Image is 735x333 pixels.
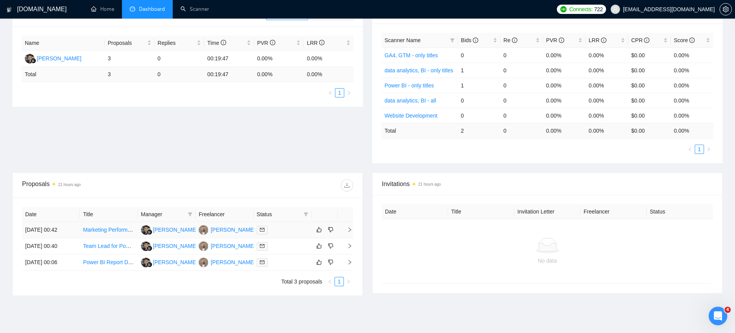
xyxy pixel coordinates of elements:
[448,204,514,219] th: Title
[147,229,152,235] img: gigradar-bm.png
[335,277,343,286] a: 1
[328,91,333,95] span: left
[314,258,324,267] button: like
[647,204,713,219] th: Status
[7,3,12,16] img: logo
[344,88,354,97] button: right
[304,67,354,82] td: 0.00 %
[671,48,713,63] td: 0.00%
[141,210,185,219] span: Manager
[211,242,255,250] div: [PERSON_NAME]
[586,108,628,123] td: 0.00%
[560,6,567,12] img: upwork-logo.png
[141,258,151,267] img: IA
[80,254,137,271] td: Power BI Report Developer with SQL Mesh Expertise
[304,212,308,217] span: filter
[155,51,204,67] td: 0
[22,254,80,271] td: [DATE] 00:06
[158,39,196,47] span: Replies
[22,238,80,254] td: [DATE] 00:40
[500,93,543,108] td: 0
[37,54,81,63] div: [PERSON_NAME]
[461,37,478,43] span: Bids
[335,89,344,97] a: 1
[186,208,194,220] span: filter
[385,37,421,43] span: Scanner Name
[720,6,732,12] a: setting
[450,38,455,43] span: filter
[388,256,707,265] div: No data
[105,67,155,82] td: 3
[80,238,137,254] td: Team Lead for Power BI Reports Design and Development
[108,39,146,47] span: Proposals
[307,40,325,46] span: LRR
[341,227,352,232] span: right
[706,147,711,152] span: right
[448,34,456,46] span: filter
[725,307,731,313] span: 4
[586,63,628,78] td: 0.00%
[328,259,333,265] span: dislike
[569,5,592,14] span: Connects:
[674,37,695,43] span: Score
[155,67,204,82] td: 0
[22,207,80,222] th: Date
[22,222,80,238] td: [DATE] 00:42
[335,277,344,286] li: 1
[671,78,713,93] td: 0.00%
[328,243,333,249] span: dislike
[257,40,275,46] span: PVR
[257,210,301,219] span: Status
[346,279,351,284] span: right
[141,226,197,232] a: IA[PERSON_NAME]
[319,40,325,45] span: info-circle
[196,207,253,222] th: Freelancer
[385,52,438,58] a: GA4, GTM - only titles
[586,48,628,63] td: 0.00%
[304,51,354,67] td: 0.00%
[689,38,695,43] span: info-circle
[344,277,353,286] button: right
[341,243,352,249] span: right
[31,58,36,63] img: gigradar-bm.png
[543,78,586,93] td: 0.00%
[500,108,543,123] td: 0
[685,145,695,154] li: Previous Page
[580,204,647,219] th: Freelancer
[199,241,208,251] img: SK
[695,145,704,154] li: 1
[458,123,500,138] td: 2
[586,123,628,138] td: 0.00 %
[80,222,137,238] td: Marketing Performance Dashboard Development
[22,36,105,51] th: Name
[325,277,335,286] li: Previous Page
[589,37,606,43] span: LRR
[139,6,165,12] span: Dashboard
[458,78,500,93] td: 1
[601,38,606,43] span: info-circle
[341,182,353,188] span: download
[543,123,586,138] td: 0.00 %
[347,91,351,95] span: right
[458,63,500,78] td: 1
[543,108,586,123] td: 0.00%
[260,260,264,265] span: mail
[188,212,192,217] span: filter
[325,277,335,286] button: left
[720,3,732,15] button: setting
[316,259,322,265] span: like
[130,6,135,12] span: dashboard
[685,145,695,154] button: left
[260,244,264,248] span: mail
[418,182,441,186] time: 21 hours ago
[613,7,618,12] span: user
[281,277,322,286] li: Total 3 proposals
[503,37,517,43] span: Re
[500,78,543,93] td: 0
[314,241,324,251] button: like
[58,183,81,187] time: 21 hours ago
[381,123,458,138] td: Total
[204,51,254,67] td: 00:19:47
[211,258,255,266] div: [PERSON_NAME]
[458,93,500,108] td: 0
